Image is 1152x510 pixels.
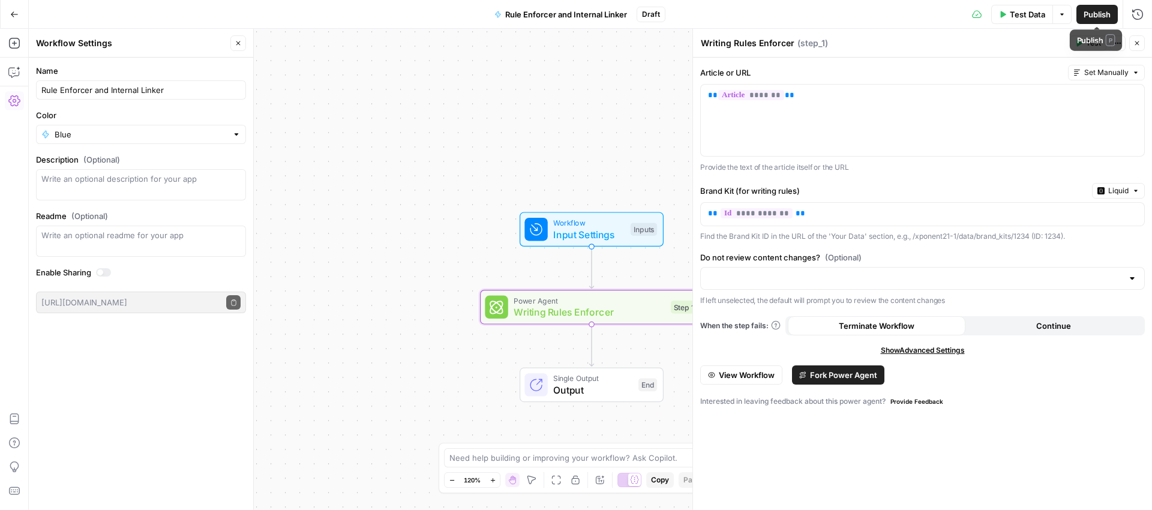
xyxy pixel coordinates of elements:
[700,320,781,331] a: When the step fails:
[487,5,634,24] button: Rule Enforcer and Internal Linker
[1086,38,1101,49] span: Test
[36,154,246,166] label: Description
[700,394,1145,409] div: Interested in leaving feedback about this power agent?
[701,37,794,49] textarea: Writing Rules Enforcer
[589,247,593,289] g: Edge from start to step_1
[514,295,665,306] span: Power Agent
[1108,185,1129,196] span: Liquid
[886,394,948,409] button: Provide Feedback
[1010,8,1045,20] span: Test Data
[36,37,227,49] div: Workflow Settings
[700,251,1145,263] label: Do not review content changes?
[1076,5,1118,24] button: Publish
[55,128,227,140] input: Blue
[719,369,775,381] span: View Workflow
[991,5,1052,24] button: Test Data
[1068,65,1145,80] button: Set Manually
[683,475,703,485] span: Paste
[646,472,674,488] button: Copy
[505,8,627,20] span: Rule Enforcer and Internal Linker
[480,368,703,403] div: Single OutputOutputEnd
[553,217,625,229] span: Workflow
[839,320,914,332] span: Terminate Workflow
[890,397,943,406] span: Provide Feedback
[797,37,828,49] span: ( step_1 )
[671,301,697,314] div: Step 1
[553,373,632,384] span: Single Output
[881,345,965,356] span: Show Advanced Settings
[700,295,1145,307] p: If left unselected, the default will prompt you to review the content changes
[480,212,703,247] div: WorkflowInput SettingsInputs
[553,383,632,397] span: Output
[631,223,657,236] div: Inputs
[965,316,1143,335] button: Continue
[464,475,481,485] span: 120%
[651,475,669,485] span: Copy
[36,210,246,222] label: Readme
[700,231,1145,242] div: Find the Brand Kit ID in the URL of the 'Your Data' section, e.g., /xponent21-1/data/brand_kits/1...
[810,369,877,381] span: Fork Power Agent
[1036,320,1071,332] span: Continue
[514,305,665,319] span: Writing Rules Enforcer
[553,227,625,242] span: Input Settings
[36,266,246,278] label: Enable Sharing
[1092,183,1145,199] button: Liquid
[700,365,782,385] button: View Workflow
[1084,67,1129,78] span: Set Manually
[792,365,884,385] button: Fork Power Agent
[83,154,120,166] span: (Optional)
[1070,35,1106,51] button: Test
[589,325,593,367] g: Edge from step_1 to end
[638,379,657,392] div: End
[480,290,703,325] div: Power AgentWriting Rules EnforcerStep 1
[700,185,1087,197] label: Brand Kit (for writing rules)
[36,109,246,121] label: Color
[36,65,246,77] label: Name
[679,472,708,488] button: Paste
[700,67,1063,79] label: Article or URL
[700,161,1145,173] p: Provide the text of the article itself or the URL
[825,251,862,263] span: (Optional)
[71,210,108,222] span: (Optional)
[1084,8,1111,20] span: Publish
[642,9,660,20] span: Draft
[41,84,241,96] input: Untitled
